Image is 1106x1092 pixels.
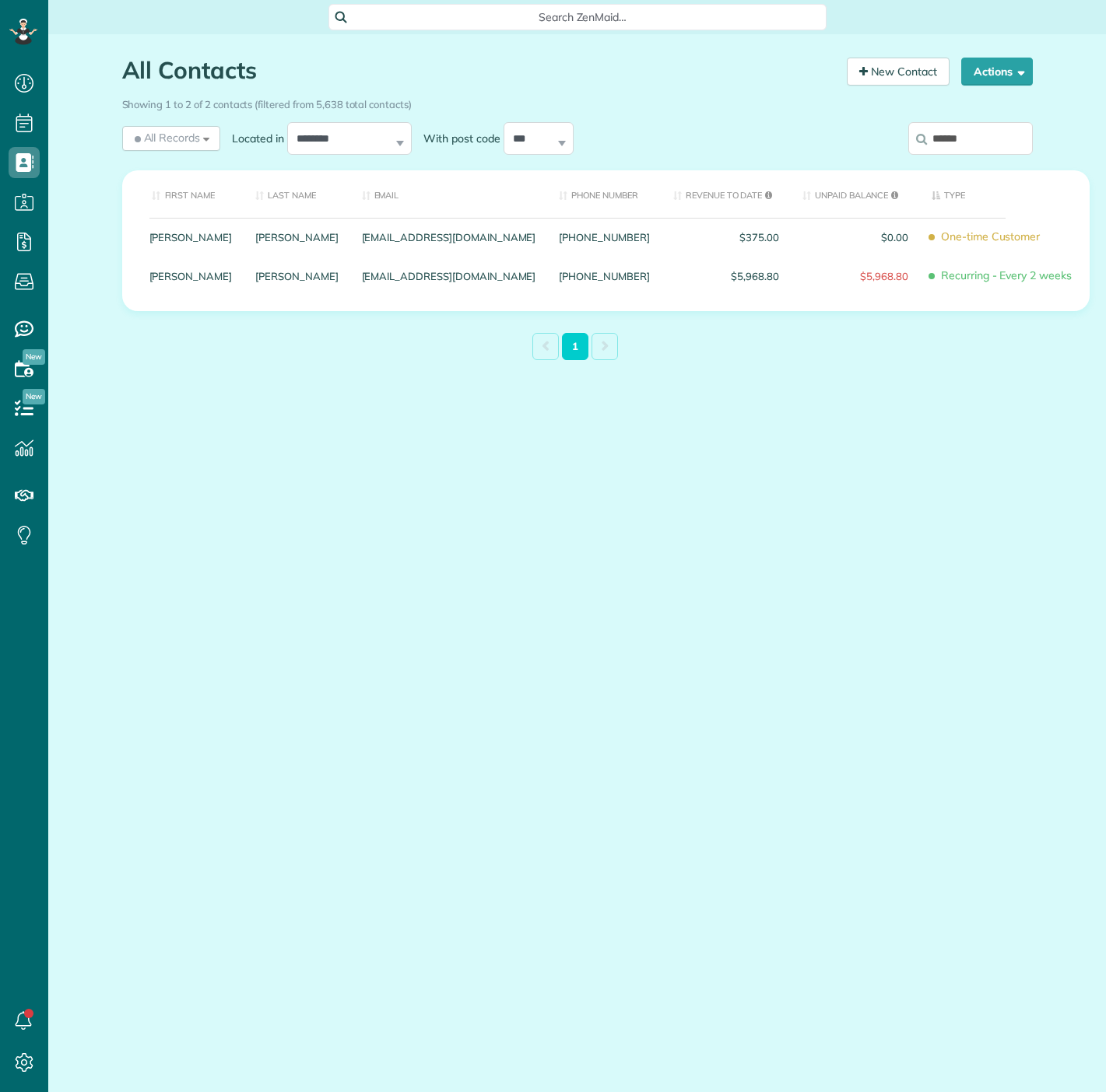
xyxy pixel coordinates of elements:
div: Showing 1 to 2 of 2 contacts (filtered from 5,638 total contacts) [122,91,1033,112]
span: New [23,349,45,365]
span: Recurring - Every 2 weeks [932,262,1078,289]
label: Located in [220,131,287,146]
a: [PERSON_NAME] [255,271,339,282]
th: Type: activate to sort column descending [920,170,1090,218]
div: [PHONE_NUMBER] [547,257,661,296]
th: Last Name: activate to sort column ascending [244,170,350,218]
a: [PERSON_NAME] [255,232,339,243]
a: [PERSON_NAME] [149,232,233,243]
span: $5,968.80 [673,271,779,282]
th: Unpaid Balance: activate to sort column ascending [791,170,920,218]
th: First Name: activate to sort column ascending [122,170,244,218]
div: [PHONE_NUMBER] [547,218,661,257]
th: Revenue to Date: activate to sort column ascending [662,170,791,218]
span: $0.00 [802,232,908,243]
a: 1 [562,333,588,360]
a: New Contact [847,58,950,86]
span: New [23,389,45,404]
span: $375.00 [673,232,779,243]
span: One-time Customer [932,223,1078,250]
button: Actions [961,58,1033,86]
h1: All Contacts [122,58,835,83]
div: [EMAIL_ADDRESS][DOMAIN_NAME] [350,218,548,257]
th: Phone number: activate to sort column ascending [547,170,661,218]
label: With post code [412,131,504,146]
iframe: Intercom live chat [1053,1039,1090,1076]
th: Email: activate to sort column ascending [350,170,548,218]
span: $5,968.80 [802,271,908,282]
div: [EMAIL_ADDRESS][DOMAIN_NAME] [350,257,548,296]
span: All Records [132,130,201,145]
a: [PERSON_NAME] [149,271,233,282]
